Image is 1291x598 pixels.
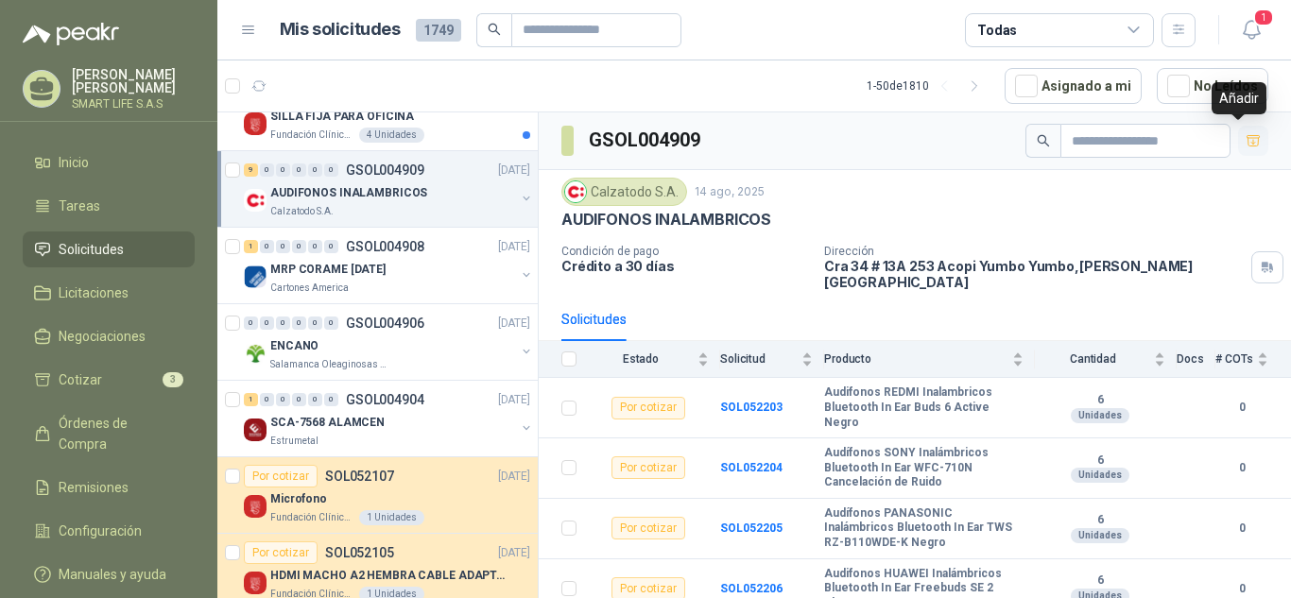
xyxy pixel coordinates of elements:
[244,265,267,288] img: Company Logo
[244,388,534,449] a: 1 0 0 0 0 0 GSOL004904[DATE] Company LogoSCA-7568 ALAMCENEstrumetal
[217,75,538,151] a: Por cotizarSOL052213[DATE] Company LogoSILLA FIJA PARA OFICINAFundación Clínica Shaio4 Unidades
[720,461,783,474] a: SOL052204
[244,235,534,296] a: 1 0 0 0 0 0 GSOL004908[DATE] Company LogoMRP CORAME [DATE]Cartones America
[72,68,195,94] p: [PERSON_NAME] [PERSON_NAME]
[1035,453,1165,469] b: 6
[260,163,274,177] div: 0
[292,393,306,406] div: 0
[292,240,306,253] div: 0
[720,401,783,414] a: SOL052203
[244,112,267,135] img: Company Logo
[1035,352,1150,366] span: Cantidad
[308,316,322,330] div: 0
[23,556,195,592] a: Manuales y ayuda
[244,189,267,212] img: Company Logo
[488,23,501,36] span: search
[59,196,100,216] span: Tareas
[270,510,355,525] p: Fundación Clínica Shaio
[1234,13,1268,47] button: 1
[498,391,530,409] p: [DATE]
[720,582,783,595] a: SOL052206
[561,178,687,206] div: Calzatodo S.A.
[270,414,385,432] p: SCA-7568 ALAMCEN
[867,71,990,101] div: 1 - 50 de 1810
[244,159,534,219] a: 9 0 0 0 0 0 GSOL004909[DATE] Company LogoAUDIFONOS INALAMBRICOSCalzatodo S.A.
[611,456,685,479] div: Por cotizar
[260,240,274,253] div: 0
[1215,341,1291,378] th: # COTs
[270,567,506,585] p: HDMI MACHO A2 HEMBRA CABLE ADAPTADOR CONVERTIDOR FOR MONIT
[270,357,389,372] p: Salamanca Oleaginosas SAS
[59,413,177,454] span: Órdenes de Compra
[720,341,824,378] th: Solicitud
[308,163,322,177] div: 0
[260,316,274,330] div: 0
[359,510,424,525] div: 1 Unidades
[588,352,694,366] span: Estado
[244,342,267,365] img: Company Logo
[244,316,258,330] div: 0
[270,128,355,143] p: Fundación Clínica Shaio
[59,477,129,498] span: Remisiones
[244,393,258,406] div: 1
[59,564,166,585] span: Manuales y ayuda
[824,446,1024,490] b: Audífonos SONY Inalámbricos Bluetooth In Ear WFC-710N Cancelación de Ruido
[977,20,1017,41] div: Todas
[292,316,306,330] div: 0
[498,468,530,486] p: [DATE]
[270,490,327,508] p: Microfono
[59,521,142,541] span: Configuración
[72,98,195,110] p: SMART LIFE S.A.S
[244,541,318,564] div: Por cotizar
[276,316,290,330] div: 0
[1035,513,1165,528] b: 6
[359,128,424,143] div: 4 Unidades
[346,393,424,406] p: GSOL004904
[23,145,195,180] a: Inicio
[611,517,685,539] div: Por cotizar
[1071,408,1129,423] div: Unidades
[260,393,274,406] div: 0
[824,385,1024,430] b: Audifonos REDMI Inalambricos Bluetooth In Ear Buds 6 Active Negro
[1071,468,1129,483] div: Unidades
[23,470,195,505] a: Remisiones
[23,231,195,267] a: Solicitudes
[824,506,1024,551] b: Audífonos PANASONIC Inalámbricos Bluetooth In Ear TWS RZ-B110WDE-K Negro
[346,163,424,177] p: GSOL004909
[1215,520,1268,538] b: 0
[276,240,290,253] div: 0
[561,309,627,330] div: Solicitudes
[1253,9,1274,26] span: 1
[561,245,809,258] p: Condición de pago
[824,352,1008,366] span: Producto
[695,183,765,201] p: 14 ago, 2025
[280,16,401,43] h1: Mis solicitudes
[244,312,534,372] a: 0 0 0 0 0 0 GSOL004906[DATE] Company LogoENCANOSalamanca Oleaginosas SAS
[270,281,349,296] p: Cartones America
[1215,399,1268,417] b: 0
[1215,580,1268,598] b: 0
[1037,134,1050,147] span: search
[217,457,538,534] a: Por cotizarSOL052107[DATE] Company LogoMicrofonoFundación Clínica Shaio1 Unidades
[59,369,102,390] span: Cotizar
[59,239,124,260] span: Solicitudes
[720,352,798,366] span: Solicitud
[23,188,195,224] a: Tareas
[611,397,685,419] div: Por cotizar
[324,393,338,406] div: 0
[1177,341,1215,378] th: Docs
[59,152,89,173] span: Inicio
[244,419,267,441] img: Company Logo
[1035,341,1177,378] th: Cantidad
[1157,68,1268,104] button: No Leídos
[588,341,720,378] th: Estado
[23,318,195,354] a: Negociaciones
[1005,68,1142,104] button: Asignado a mi
[23,513,195,549] a: Configuración
[346,240,424,253] p: GSOL004908
[1215,352,1253,366] span: # COTs
[824,258,1244,290] p: Cra 34 # 13A 253 Acopi Yumbo Yumbo , [PERSON_NAME][GEOGRAPHIC_DATA]
[244,495,267,518] img: Company Logo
